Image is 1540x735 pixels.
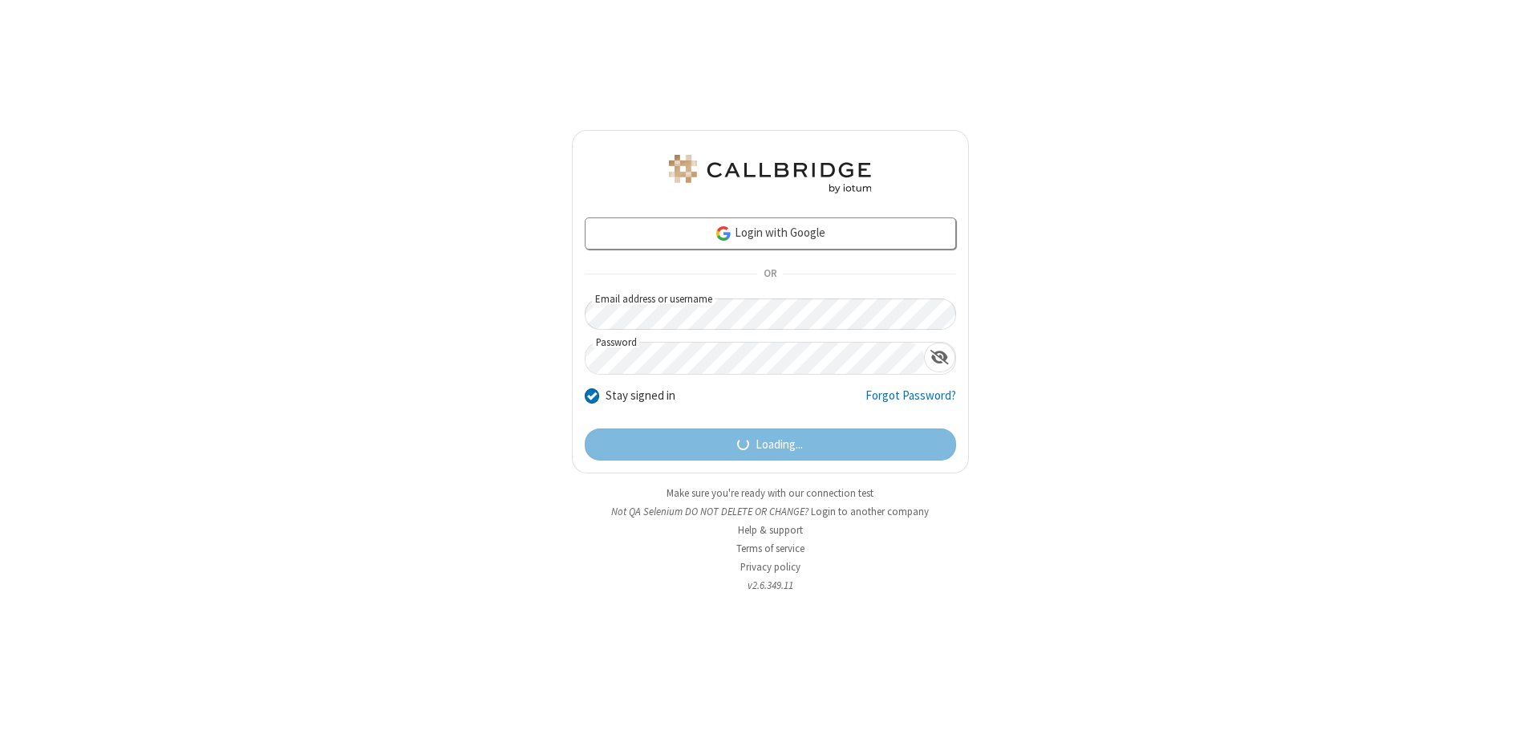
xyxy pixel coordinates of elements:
label: Stay signed in [606,387,675,405]
a: Login with Google [585,217,956,250]
input: Email address or username [585,298,956,330]
span: OR [757,263,783,286]
span: Loading... [756,436,803,454]
a: Make sure you're ready with our connection test [667,486,873,500]
button: Loading... [585,428,956,461]
img: google-icon.png [715,225,732,242]
li: v2.6.349.11 [572,578,969,593]
a: Forgot Password? [865,387,956,417]
div: Show password [924,343,955,372]
button: Login to another company [811,504,929,519]
a: Terms of service [736,542,804,555]
a: Privacy policy [740,560,800,574]
a: Help & support [738,523,803,537]
input: Password [586,343,924,374]
li: Not QA Selenium DO NOT DELETE OR CHANGE? [572,504,969,519]
iframe: Chat [1500,693,1528,724]
img: QA Selenium DO NOT DELETE OR CHANGE [666,155,874,193]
